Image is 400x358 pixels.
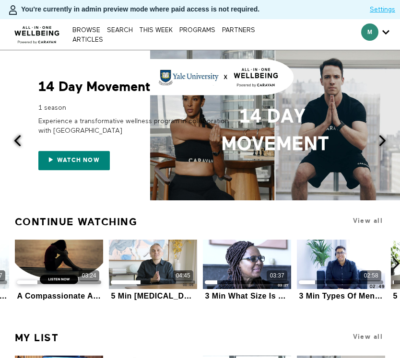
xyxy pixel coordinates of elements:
a: Settings [370,5,395,14]
a: 3 Min What Size Is Your Leadership03:373 Min What Size Is Your Leadership [203,240,291,302]
a: Browse [70,27,103,34]
a: PROGRAMS [177,27,218,34]
a: A Compassionate Approach To Overcoming Dental Anxiety (Audio)03:24A Compassionate Approach To Ove... [15,240,103,302]
a: View all [353,333,383,340]
div: 3 Min Types Of Mental Health Disorders [299,291,383,300]
a: Search [105,27,135,34]
div: 3 Min What Size Is Your Leadership [205,291,289,300]
div: 04:45 [176,272,190,280]
div: 5 Min [MEDICAL_DATA] & How To Mitigate It [111,291,195,300]
a: 5 Min Depression & How To Mitigate It04:455 Min [MEDICAL_DATA] & How To Mitigate It [109,240,197,302]
div: 03:24 [82,272,96,280]
a: My list [15,328,59,348]
a: View all [353,217,383,224]
a: THIS WEEK [137,27,175,34]
a: PARTNERS [220,27,258,34]
div: A Compassionate Approach To Overcoming [MEDICAL_DATA] (Audio) [17,291,101,300]
a: Continue Watching [15,212,138,232]
img: CARAVAN [11,19,63,46]
div: 02:58 [364,272,378,280]
a: 3 Min Types Of Mental Health Disorders02:583 Min Types Of Mental Health Disorders [297,240,385,302]
nav: Primary [70,25,271,45]
div: 03:37 [270,272,284,280]
img: person-bdfc0eaa9744423c596e6e1c01710c89950b1dff7c83b5d61d716cfd8139584f.svg [7,4,19,16]
div: Secondary [354,19,397,50]
a: ARTICLES [70,37,106,43]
